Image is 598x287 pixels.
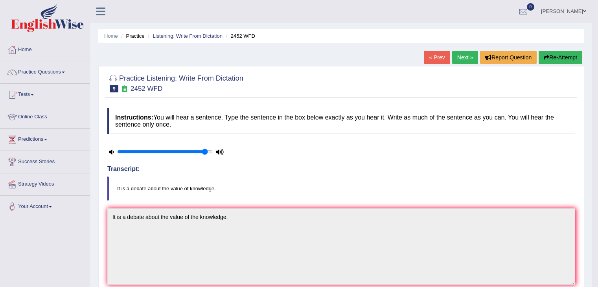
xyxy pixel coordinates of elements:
h4: Transcript: [107,166,575,173]
a: Predictions [0,129,90,148]
a: Online Class [0,106,90,126]
a: Listening: Write From Dictation [153,33,223,39]
a: Tests [0,84,90,103]
h4: You will hear a sentence. Type the sentence in the box below exactly as you hear it. Write as muc... [107,108,575,134]
small: 2452 WFD [131,85,162,92]
span: 9 [110,85,118,92]
button: Report Question [480,51,537,64]
a: « Prev [424,51,450,64]
b: Instructions: [115,114,153,121]
a: Your Account [0,196,90,215]
a: Practice Questions [0,61,90,81]
a: Home [104,33,118,39]
a: Home [0,39,90,59]
button: Re-Attempt [539,51,582,64]
li: Practice [119,32,144,40]
a: Strategy Videos [0,173,90,193]
small: Exam occurring question [120,85,129,93]
a: Next » [452,51,478,64]
span: 0 [527,3,535,11]
h2: Practice Listening: Write From Dictation [107,73,243,92]
a: Success Stories [0,151,90,171]
li: 2452 WFD [224,32,255,40]
blockquote: It is a debate about the value of knowledge. [107,177,575,201]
